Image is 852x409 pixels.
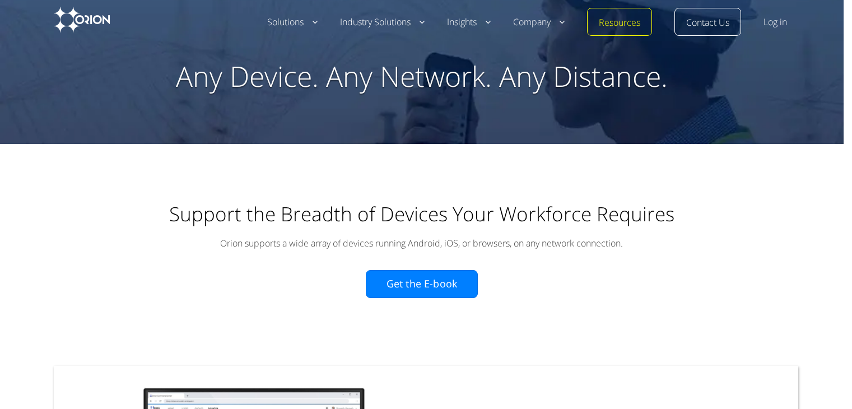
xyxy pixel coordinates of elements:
[267,16,318,29] a: Solutions
[513,16,565,29] a: Company
[686,16,729,30] a: Contact Us
[54,7,110,32] img: Orion
[447,16,491,29] a: Insights
[599,16,640,30] a: Resources
[796,355,852,409] iframe: Chat Widget
[340,16,425,29] a: Industry Solutions
[75,57,769,96] h1: Any Device. Any Network. Any Distance.
[366,270,478,298] a: Get the E-book
[763,16,787,29] a: Log in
